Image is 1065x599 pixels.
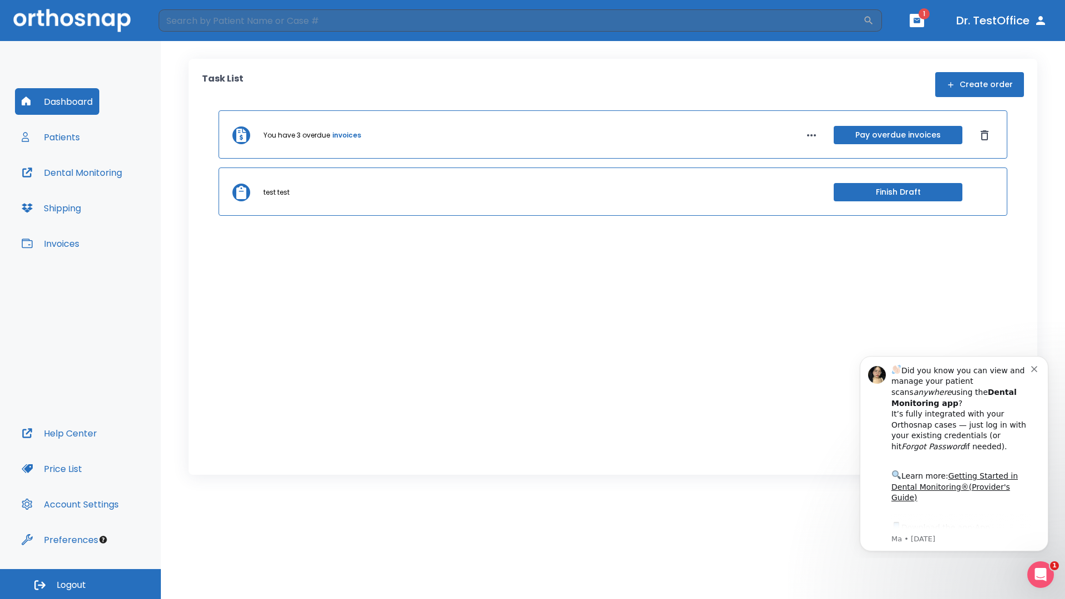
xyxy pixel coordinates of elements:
[15,230,86,257] button: Invoices
[202,72,244,97] p: Task List
[919,8,930,19] span: 1
[98,535,108,545] div: Tooltip anchor
[935,72,1024,97] button: Create order
[57,579,86,591] span: Logout
[48,174,188,231] div: Download the app: | ​ Let us know if you need help getting started!
[48,188,188,198] p: Message from Ma, sent 6w ago
[13,9,131,32] img: Orthosnap
[952,11,1052,31] button: Dr. TestOffice
[48,177,147,197] a: App Store
[15,526,105,553] button: Preferences
[15,455,89,482] button: Price List
[15,124,87,150] button: Patients
[834,126,962,144] button: Pay overdue invoices
[15,159,129,186] button: Dental Monitoring
[263,130,330,140] p: You have 3 overdue
[843,346,1065,558] iframe: Intercom notifications message
[263,187,290,197] p: test test
[976,126,993,144] button: Dismiss
[15,195,88,221] button: Shipping
[834,183,962,201] button: Finish Draft
[15,491,125,517] button: Account Settings
[1027,561,1054,588] iframe: Intercom live chat
[188,17,197,26] button: Dismiss notification
[159,9,863,32] input: Search by Patient Name or Case #
[332,130,361,140] a: invoices
[1050,561,1059,570] span: 1
[15,88,99,115] button: Dashboard
[15,420,104,446] button: Help Center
